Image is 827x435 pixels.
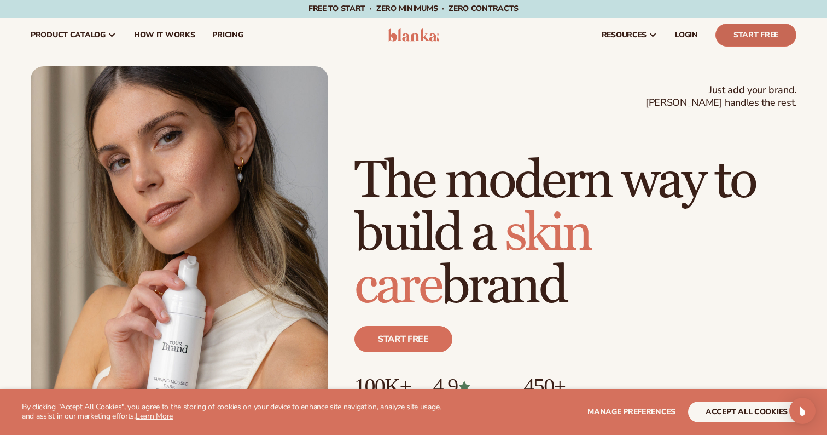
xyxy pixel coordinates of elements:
a: How It Works [125,18,204,53]
span: Manage preferences [587,407,675,417]
span: pricing [212,31,243,39]
p: By clicking "Accept All Cookies", you agree to the storing of cookies on your device to enhance s... [22,403,449,421]
img: logo [388,28,440,42]
a: Start free [354,326,452,352]
span: skin care [354,202,591,318]
button: Manage preferences [587,402,675,422]
span: product catalog [31,31,106,39]
span: Just add your brand. [PERSON_NAME] handles the rest. [645,84,796,110]
span: resources [602,31,647,39]
h1: The modern way to build a brand [354,155,796,313]
a: product catalog [22,18,125,53]
a: LOGIN [666,18,707,53]
span: LOGIN [675,31,698,39]
a: Start Free [715,24,796,47]
a: resources [593,18,666,53]
a: Learn More [136,411,173,421]
span: How It Works [134,31,195,39]
p: 450+ [523,374,606,398]
button: accept all cookies [688,402,805,422]
p: 100K+ [354,374,411,398]
p: 4.9 [433,374,502,398]
a: pricing [203,18,252,53]
div: Open Intercom Messenger [789,398,816,424]
span: Free to start · ZERO minimums · ZERO contracts [308,3,519,14]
